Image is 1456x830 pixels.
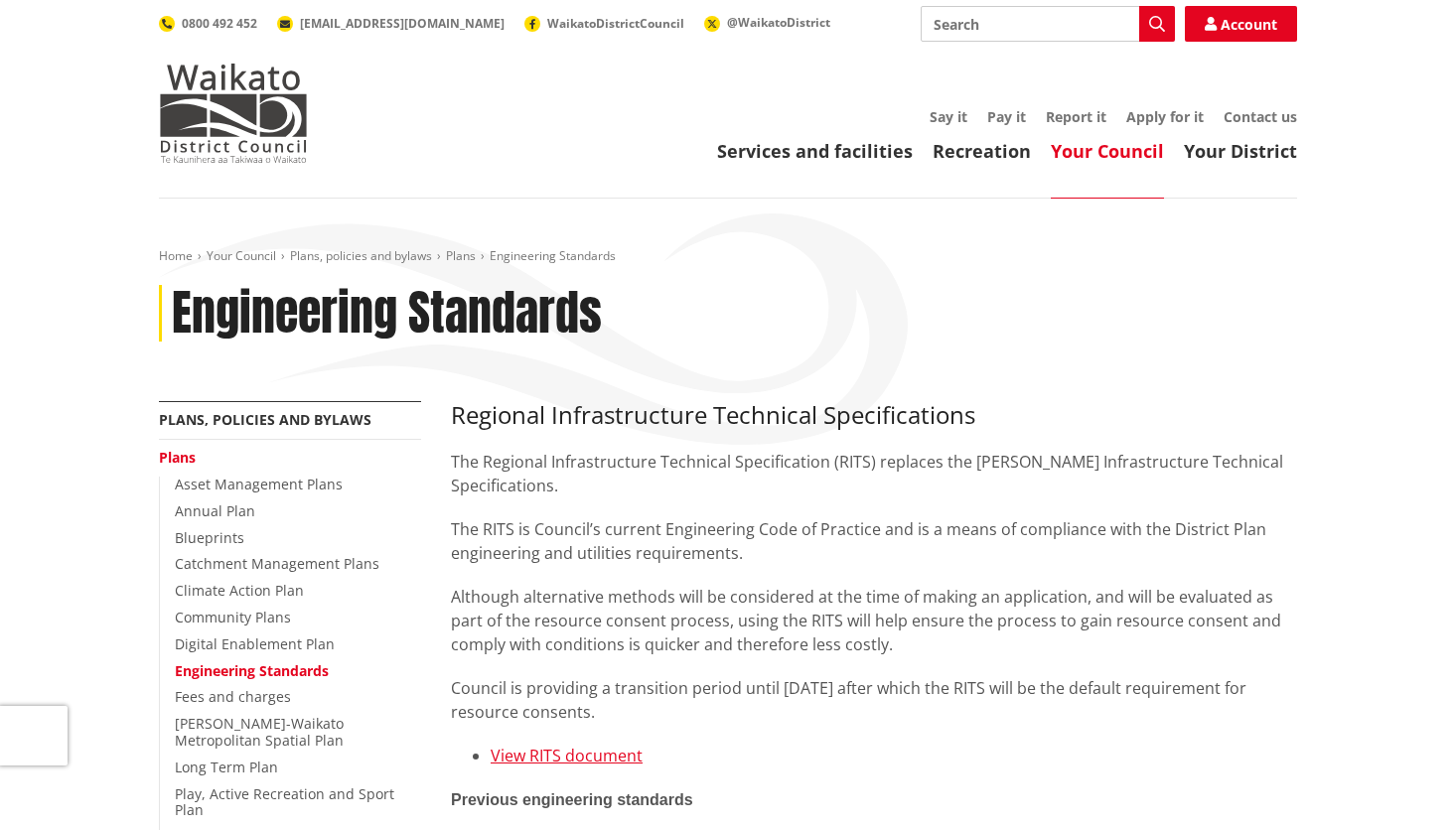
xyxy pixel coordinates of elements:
[451,676,1297,724] p: Council is providing a transition period until [DATE] after which the RITS will be the default re...
[175,554,379,573] a: Catchment Management Plans
[1185,6,1297,42] a: Account
[1126,107,1204,126] a: Apply for it
[704,14,830,31] a: @WaikatoDistrict
[175,581,304,600] a: Climate Action Plan
[175,475,343,493] a: Asset Management Plans
[1184,139,1297,163] a: Your District
[159,15,257,32] a: 0800 492 452
[175,758,278,776] a: Long Term Plan
[451,791,693,808] span: Previous engineering standards
[727,14,830,31] span: @WaikatoDistrict
[717,139,913,163] a: Services and facilities
[451,585,1297,656] p: Although alternative methods will be considered at the time of making an application, and will be...
[930,107,967,126] a: Say it
[446,247,476,264] a: Plans
[175,784,394,820] a: Play, Active Recreation and Sport Plan
[451,450,1297,497] p: The Regional Infrastructure Technical Specification (RITS) replaces the [PERSON_NAME] Infrastruct...
[175,608,291,626] a: Community Plans
[172,285,602,343] h1: Engineering Standards
[182,15,257,32] span: 0800 492 452
[159,448,196,467] a: Plans
[175,634,335,653] a: Digital Enablement Plan
[491,745,643,766] a: View RITS document
[451,517,1297,565] p: The RITS is Council’s current Engineering Code of Practice and is a means of compliance with the ...
[547,15,684,32] span: WaikatoDistrictCouncil
[175,528,244,547] a: Blueprints
[1224,107,1297,126] a: Contact us
[175,661,329,680] a: Engineering Standards
[300,15,505,32] span: [EMAIL_ADDRESS][DOMAIN_NAME]
[1051,139,1164,163] a: Your Council
[921,6,1175,42] input: Search input
[175,687,291,706] a: Fees and charges
[451,401,1297,430] h3: Regional Infrastructure Technical Specifications
[524,15,684,32] a: WaikatoDistrictCouncil
[207,247,276,264] a: Your Council
[987,107,1026,126] a: Pay it
[490,247,616,264] span: Engineering Standards
[175,714,344,750] a: [PERSON_NAME]-Waikato Metropolitan Spatial Plan
[933,139,1031,163] a: Recreation
[277,15,505,32] a: [EMAIL_ADDRESS][DOMAIN_NAME]
[175,501,255,520] a: Annual Plan
[290,247,432,264] a: Plans, policies and bylaws
[159,64,308,163] img: Waikato District Council - Te Kaunihera aa Takiwaa o Waikato
[159,410,371,429] a: Plans, policies and bylaws
[159,248,1297,265] nav: breadcrumb
[159,247,193,264] a: Home
[1046,107,1106,126] a: Report it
